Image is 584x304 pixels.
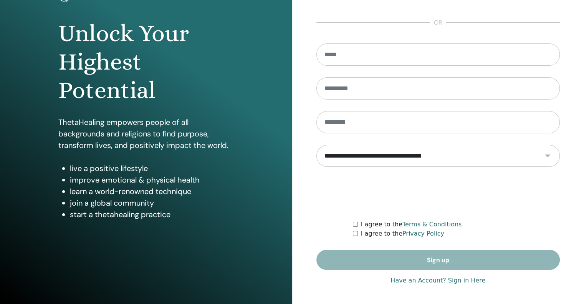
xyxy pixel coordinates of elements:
p: ThetaHealing empowers people of all backgrounds and religions to find purpose, transform lives, a... [58,116,234,151]
h1: Unlock Your Highest Potential [58,19,234,105]
li: live a positive lifestyle [70,163,234,174]
li: start a thetahealing practice [70,209,234,220]
li: learn a world-renowned technique [70,186,234,197]
li: improve emotional & physical health [70,174,234,186]
span: or [430,18,446,27]
iframe: reCAPTCHA [380,178,496,208]
a: Have an Account? Sign in Here [390,276,485,285]
li: join a global community [70,197,234,209]
a: Privacy Policy [402,230,444,237]
a: Terms & Conditions [402,221,462,228]
label: I agree to the [361,220,462,229]
label: I agree to the [361,229,444,238]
